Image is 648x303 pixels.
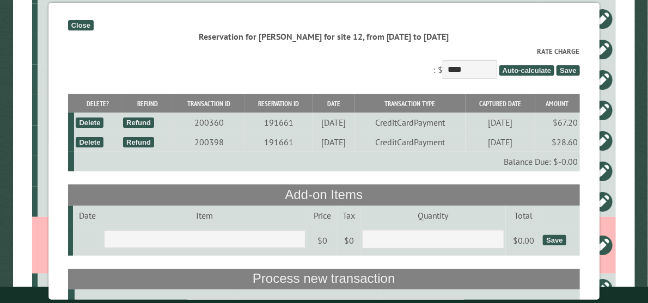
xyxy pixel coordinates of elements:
[499,65,555,76] span: Auto-calculate
[76,137,104,147] div: Delete
[506,225,542,256] td: $0.00
[76,118,104,128] div: Delete
[466,132,535,152] td: [DATE]
[123,118,154,128] div: Refund
[42,283,138,294] div: 3
[313,113,355,132] td: [DATE]
[535,94,580,113] th: Amount
[355,94,466,113] th: Transaction Type
[313,132,355,152] td: [DATE]
[245,94,313,113] th: Reservation ID
[42,135,138,146] div: Tiny Cabin
[68,46,580,82] div: : $
[308,206,338,225] td: Price
[42,75,138,85] div: 23
[245,132,313,152] td: 191661
[174,132,245,152] td: 200398
[313,94,355,113] th: Date
[75,152,580,171] td: Balance Due: $-0.00
[360,206,506,225] td: Quantity
[338,206,360,225] td: Tax
[68,46,580,57] label: Rate Charge
[338,225,360,256] td: $0
[68,20,94,30] div: Close
[42,105,138,116] div: 1
[42,14,138,24] div: 11
[68,184,580,205] th: Add-on Items
[73,206,102,225] td: Date
[174,113,245,132] td: 200360
[123,137,154,147] div: Refund
[68,30,580,42] div: Reservation for [PERSON_NAME] for site 12, from [DATE] to [DATE]
[102,206,307,225] td: Item
[174,94,245,113] th: Transaction ID
[308,225,338,256] td: $0
[75,94,122,113] th: Delete?
[355,132,466,152] td: CreditCardPayment
[42,196,138,207] div: 3
[543,235,566,245] div: Save
[121,94,173,113] th: Refund
[506,206,542,225] td: Total
[245,113,313,132] td: 191661
[466,94,535,113] th: Captured Date
[557,65,580,76] span: Save
[68,269,580,289] th: Process new transaction
[535,132,580,152] td: $28.60
[535,113,580,132] td: $67.20
[355,113,466,132] td: CreditCardPayment
[466,113,535,132] td: [DATE]
[42,166,138,177] div: 13
[42,44,138,55] div: 9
